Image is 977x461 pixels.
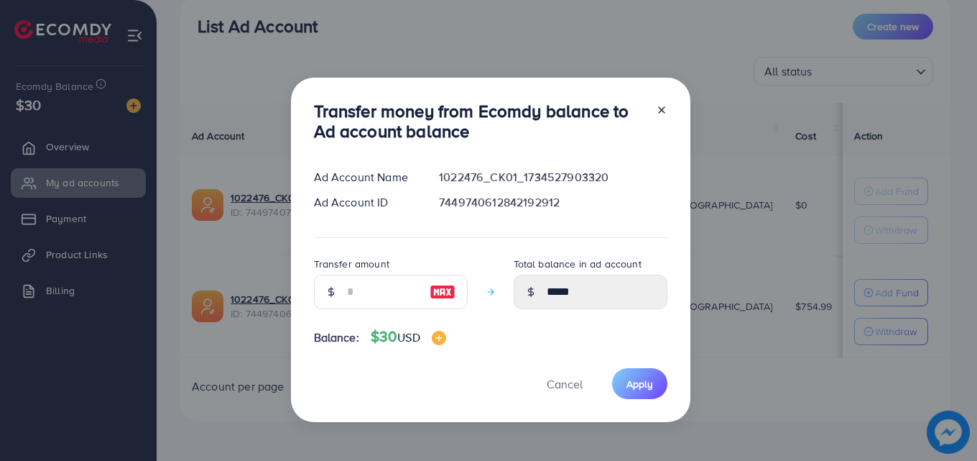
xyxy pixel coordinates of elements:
div: Ad Account ID [302,194,428,211]
div: 7449740612842192912 [427,194,678,211]
button: Cancel [529,368,601,399]
button: Apply [612,368,667,399]
h4: $30 [371,328,446,346]
span: Apply [626,377,653,391]
label: Total balance in ad account [514,257,642,271]
div: 1022476_CK01_1734527903320 [427,169,678,186]
span: Cancel [547,376,583,392]
span: Balance: [314,329,359,346]
span: USD [397,329,420,345]
img: image [430,283,455,301]
img: image [432,331,446,345]
label: Transfer amount [314,257,389,271]
div: Ad Account Name [302,169,428,186]
h3: Transfer money from Ecomdy balance to Ad account balance [314,101,644,142]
